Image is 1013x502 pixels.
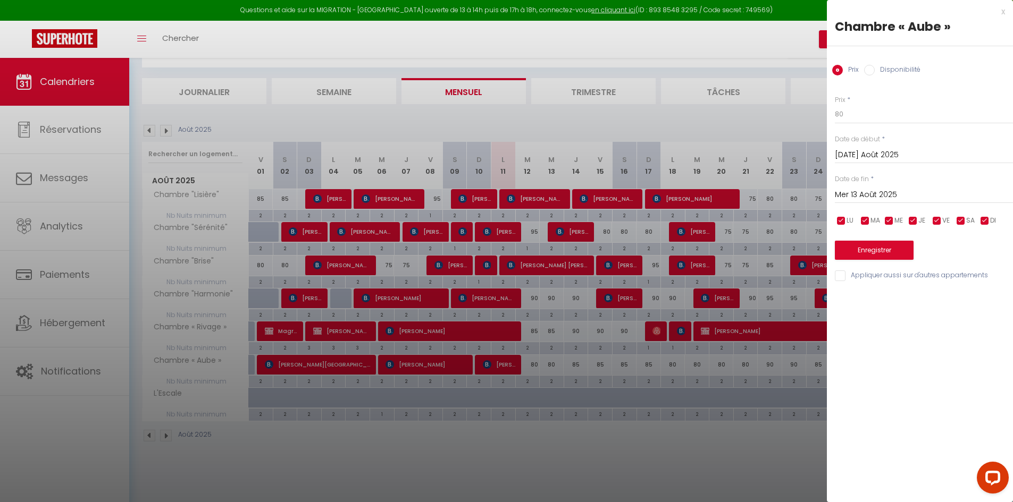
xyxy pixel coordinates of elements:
[847,216,853,226] span: LU
[870,216,880,226] span: MA
[942,216,950,226] span: VE
[835,18,1005,35] div: Chambre « Aube »
[827,5,1005,18] div: x
[843,65,859,76] label: Prix
[835,241,914,260] button: Enregistrer
[966,216,975,226] span: SA
[875,65,920,76] label: Disponibilité
[968,457,1013,502] iframe: LiveChat chat widget
[835,174,869,184] label: Date de fin
[835,95,845,105] label: Prix
[918,216,925,226] span: JE
[835,134,880,144] label: Date de début
[894,216,903,226] span: ME
[990,216,996,226] span: DI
